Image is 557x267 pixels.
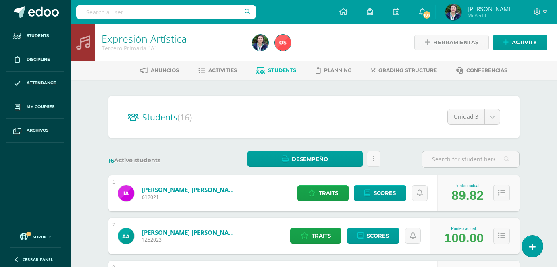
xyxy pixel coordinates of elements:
[108,157,114,164] span: 16
[142,194,239,201] span: 612021
[102,33,243,44] h1: Expresión Artística
[27,33,49,39] span: Students
[23,257,53,262] span: Cerrar panel
[252,35,268,51] img: 8792ea101102b15321d756c508217fbe.png
[512,35,537,50] span: Activity
[292,152,328,167] span: Desempeño
[374,186,396,201] span: Scores
[142,112,192,123] span: Students
[422,10,431,19] span: 107
[112,179,115,185] div: 1
[297,185,349,201] a: Traits
[151,67,179,73] span: Anuncios
[312,228,331,243] span: Traits
[102,32,187,46] a: Expresión Artística
[316,64,352,77] a: Planning
[247,151,362,167] a: Desempeño
[468,12,514,19] span: Mi Perfil
[118,228,134,244] img: eb174fa3507dd007c11c7568c785b260.png
[493,35,547,50] a: Activity
[422,151,519,167] input: Search for student here…
[118,185,134,201] img: b6d50db49f7454c01d7452181c531693.png
[466,67,507,73] span: Conferencias
[6,48,64,72] a: Discipline
[378,67,437,73] span: Grading structure
[33,234,52,240] span: Soporte
[451,184,484,188] div: Punteo actual:
[27,103,54,110] span: My courses
[444,226,484,231] div: Punteo actual:
[27,56,50,63] span: Discipline
[6,119,64,143] a: Archivos
[290,228,341,244] a: Traits
[76,5,256,19] input: Search a user…
[6,24,64,48] a: Students
[347,228,399,244] a: Scores
[198,64,237,77] a: Activities
[256,64,296,77] a: Students
[454,109,478,124] span: Unidad 3
[451,188,484,203] div: 89.82
[6,95,64,119] a: My courses
[112,222,115,228] div: 2
[468,5,514,13] span: [PERSON_NAME]
[177,112,192,123] span: (16)
[27,80,56,86] span: Attendance
[444,231,484,246] div: 100.00
[10,231,61,242] a: Soporte
[367,228,389,243] span: Scores
[27,127,48,134] span: Archivos
[445,4,461,20] img: 8792ea101102b15321d756c508217fbe.png
[142,186,239,194] a: [PERSON_NAME] [PERSON_NAME]
[319,186,338,201] span: Traits
[354,185,406,201] a: Scores
[108,157,206,164] label: Active students
[102,44,243,52] div: Tercero Primaria 'A'
[208,67,237,73] span: Activities
[275,35,291,51] img: c1e085937ed53ba2d441701328729041.png
[142,236,239,243] span: 1252023
[142,228,239,236] a: [PERSON_NAME] [PERSON_NAME]
[324,67,352,73] span: Planning
[414,35,489,50] a: Herramientas
[140,64,179,77] a: Anuncios
[268,67,296,73] span: Students
[448,109,500,124] a: Unidad 3
[371,64,437,77] a: Grading structure
[456,64,507,77] a: Conferencias
[433,35,478,50] span: Herramientas
[6,72,64,95] a: Attendance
